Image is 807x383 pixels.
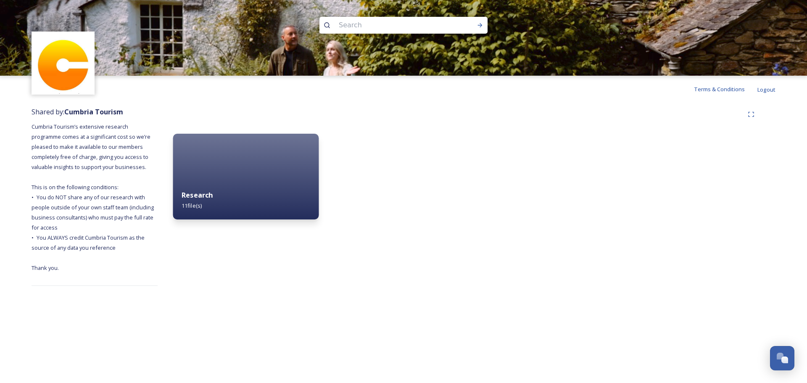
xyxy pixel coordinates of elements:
[770,346,794,370] button: Open Chat
[757,86,775,93] span: Logout
[335,16,450,34] input: Search
[32,107,123,116] span: Shared by:
[64,107,123,116] strong: Cumbria Tourism
[694,84,757,94] a: Terms & Conditions
[33,33,94,94] img: images.jpg
[32,123,155,272] span: Cumbria Tourism’s extensive research programme comes at a significant cost so we’re pleased to ma...
[182,202,202,209] span: 11 file(s)
[694,85,745,93] span: Terms & Conditions
[182,190,213,200] strong: Research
